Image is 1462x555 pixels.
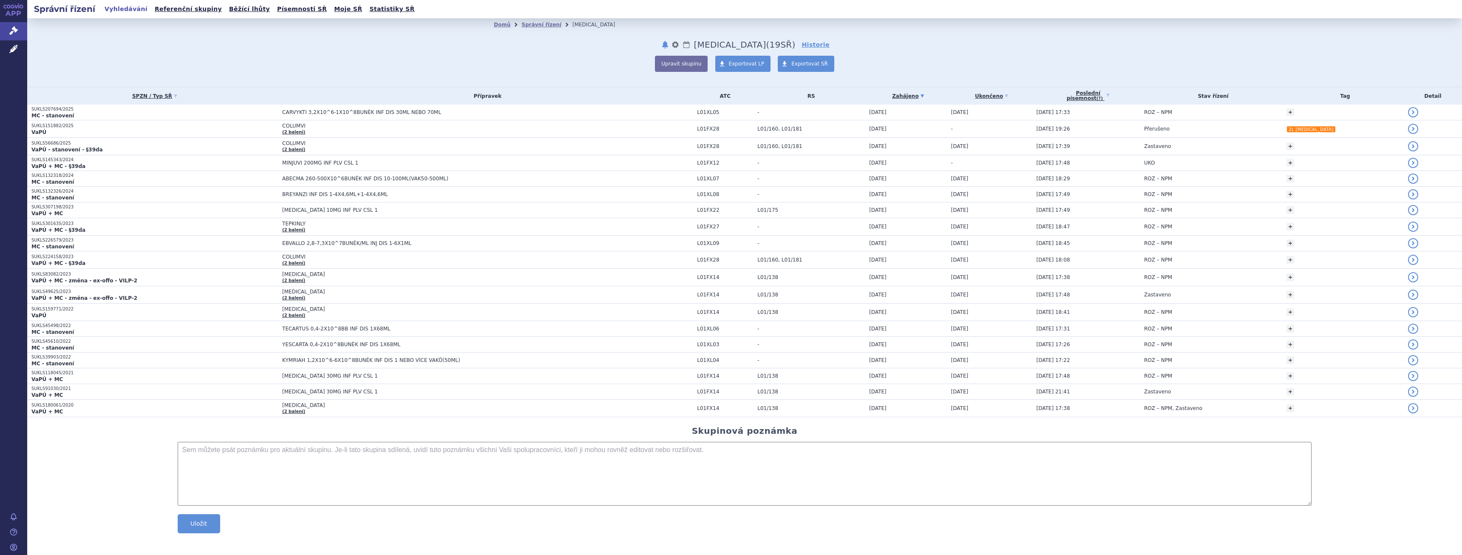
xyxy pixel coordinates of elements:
span: [MEDICAL_DATA] [282,402,495,408]
span: L01FX14 [697,309,753,315]
a: Exportovat SŘ [778,56,834,72]
p: SUKLS224158/2023 [31,254,278,260]
a: Domů [494,22,510,28]
p: SUKLS39903/2022 [31,354,278,360]
span: [DATE] [869,109,887,115]
span: Zastaveno [1144,389,1171,395]
span: UKO [1144,160,1155,166]
span: [DATE] [951,274,969,280]
span: ROZ – NPM [1144,257,1172,263]
strong: VaPÚ + MC [31,211,63,216]
span: - [757,191,865,197]
span: [DATE] [869,257,887,263]
strong: VaPÚ + MC - §39da [31,227,85,233]
span: [DATE] [951,176,969,182]
span: [DATE] 17:31 [1037,326,1070,332]
p: SUKLS91030/2021 [31,386,278,392]
th: Přípravek [278,87,693,105]
span: L01FX22 [697,207,753,213]
span: COLUMVI [282,140,495,146]
li: DLBCL [572,18,626,31]
button: Uložit [178,514,220,533]
span: Přerušeno [1144,126,1170,132]
a: Lhůty [682,40,691,50]
a: detail [1408,255,1418,265]
span: L01FX14 [697,292,753,298]
span: [MEDICAL_DATA] 10MG INF PLV CSL 1 [282,207,495,213]
a: + [1286,206,1294,214]
strong: MC - stanovení [31,179,74,185]
a: detail [1408,205,1418,215]
p: SUKLS45498/2022 [31,323,278,329]
span: [DATE] [869,160,887,166]
a: Poslednípísemnost(?) [1037,87,1140,105]
span: [MEDICAL_DATA] 30MG INF PLV CSL 1 [282,389,495,395]
span: [DATE] 17:26 [1037,342,1070,347]
a: detail [1408,324,1418,334]
span: - [757,240,865,246]
strong: MC - stanovení [31,345,74,351]
a: + [1286,308,1294,316]
a: detail [1408,124,1418,134]
a: + [1286,325,1294,333]
span: ROZ – NPM [1144,357,1172,363]
a: (2 balení) [282,261,305,265]
strong: VaPÚ + MC [31,376,63,382]
a: detail [1408,355,1418,365]
button: Upravit skupinu [655,56,708,72]
p: SUKLS45610/2022 [31,339,278,344]
a: detail [1408,238,1418,248]
span: L01FX28 [697,126,753,132]
p: SUKLS132318/2024 [31,173,278,179]
span: [DATE] [869,224,887,230]
span: L01/138 [757,274,865,280]
span: L01XL03 [697,342,753,347]
span: [DATE] 18:45 [1037,240,1070,246]
p: SUKLS180061/2020 [31,402,278,408]
span: [DATE] 17:38 [1037,405,1070,411]
a: + [1286,175,1294,182]
a: detail [1408,189,1418,199]
span: - [951,160,953,166]
span: [DATE] [951,224,969,230]
a: (2 balení) [282,228,305,232]
span: ROZ – NPM [1144,342,1172,347]
span: ROZ – NPM [1144,309,1172,315]
span: - [757,342,865,347]
a: + [1286,223,1294,231]
a: (2 balení) [282,313,305,318]
span: TEPKINLY [282,221,495,227]
span: [DATE] [869,309,887,315]
a: (2 balení) [282,147,305,152]
span: [DATE] [951,240,969,246]
a: (2 balení) [282,409,305,414]
span: COLUMVI [282,123,495,129]
span: ROZ – NPM [1144,207,1172,213]
a: detail [1408,222,1418,232]
span: L01/160, L01/181 [757,257,865,263]
a: Zahájeno [869,90,946,102]
a: detail [1408,371,1418,381]
a: + [1286,341,1294,348]
a: Exportovat LP [715,56,771,72]
a: + [1286,291,1294,299]
span: [DATE] [951,191,969,197]
span: ROZ – NPM [1144,176,1172,182]
span: [DATE] 17:49 [1037,207,1070,213]
span: [DATE] [951,389,969,395]
span: [DATE] [951,405,969,411]
span: [DATE] 17:22 [1037,357,1070,363]
span: [DATE] [869,357,887,363]
strong: VaPÚ + MC - změna - ex-offo - VILP-2 [31,295,137,301]
a: detail [1408,174,1418,184]
span: L01/138 [757,309,865,315]
span: L01/160, L01/181 [757,126,865,132]
a: detail [1408,272,1418,282]
p: SUKLS132326/2024 [31,188,278,194]
a: + [1286,388,1294,396]
span: [DATE] [869,342,887,347]
span: L01FX14 [697,274,753,280]
a: + [1286,239,1294,247]
span: - [951,126,953,132]
span: [DATE] [951,292,969,298]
